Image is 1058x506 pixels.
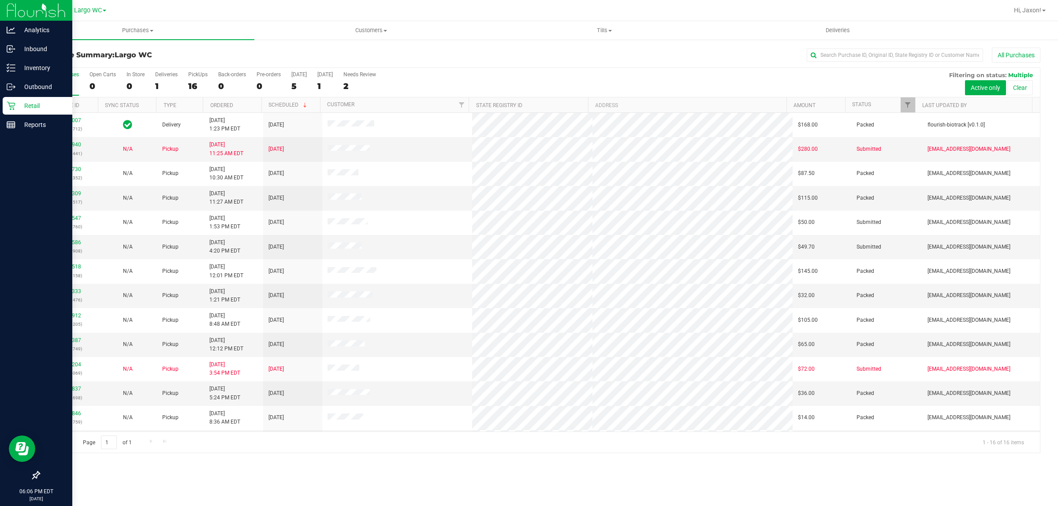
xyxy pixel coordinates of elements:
span: Deliveries [814,26,862,34]
div: Open Carts [89,71,116,78]
span: [DATE] [268,169,284,178]
span: Submitted [857,243,881,251]
span: Pickup [162,291,179,300]
span: [EMAIL_ADDRESS][DOMAIN_NAME] [928,316,1010,324]
span: Not Applicable [123,341,133,347]
span: $145.00 [798,267,818,275]
span: [DATE] 8:36 AM EDT [209,409,240,426]
span: $87.50 [798,169,815,178]
p: Inventory [15,63,68,73]
span: $14.00 [798,413,815,422]
span: $50.00 [798,218,815,227]
button: N/A [123,291,133,300]
button: N/A [123,316,133,324]
span: [EMAIL_ADDRESS][DOMAIN_NAME] [928,194,1010,202]
span: [DATE] 11:25 AM EDT [209,141,243,157]
div: Pre-orders [257,71,281,78]
a: 12019309 [56,190,81,197]
button: All Purchases [992,48,1040,63]
span: Not Applicable [123,390,133,396]
iframe: Resource center [9,435,35,462]
button: N/A [123,365,133,373]
div: 1 [155,81,178,91]
a: 12006912 [56,313,81,319]
a: Tills [488,21,721,40]
span: Largo WC [74,7,102,14]
span: Largo WC [115,51,152,59]
span: Packed [857,413,874,422]
span: Page of 1 [75,435,139,449]
button: N/A [123,413,133,422]
p: Inbound [15,44,68,54]
a: 12021586 [56,239,81,246]
button: Active only [965,80,1006,95]
th: Address [588,97,786,113]
span: [DATE] 1:23 PM EDT [209,116,240,133]
span: [DATE] 8:48 AM EDT [209,312,240,328]
span: In Sync [123,119,132,131]
a: 12018730 [56,166,81,172]
span: $65.00 [798,340,815,349]
a: 12001846 [56,410,81,417]
span: [DATE] [268,389,284,398]
div: [DATE] [291,71,307,78]
p: Outbound [15,82,68,92]
span: [DATE] [268,121,284,129]
a: Deliveries [721,21,954,40]
span: Pickup [162,194,179,202]
button: N/A [123,194,133,202]
span: [DATE] 5:24 PM EDT [209,385,240,402]
span: $280.00 [798,145,818,153]
span: Not Applicable [123,170,133,176]
p: Retail [15,100,68,111]
span: [DATE] [268,316,284,324]
span: Not Applicable [123,366,133,372]
span: Not Applicable [123,195,133,201]
span: Filtering on status: [949,71,1006,78]
span: [DATE] 3:54 PM EDT [209,361,240,377]
a: 12014518 [56,264,81,270]
span: [DATE] [268,194,284,202]
span: Submitted [857,145,881,153]
span: [DATE] [268,243,284,251]
a: Sync Status [105,102,139,108]
span: Pickup [162,145,179,153]
input: 1 [101,435,117,449]
span: [EMAIL_ADDRESS][DOMAIN_NAME] [928,365,1010,373]
inline-svg: Retail [7,101,15,110]
span: $168.00 [798,121,818,129]
span: Submitted [857,218,881,227]
div: 0 [218,81,246,91]
inline-svg: Outbound [7,82,15,91]
span: $105.00 [798,316,818,324]
span: Pickup [162,267,179,275]
span: $115.00 [798,194,818,202]
span: [EMAIL_ADDRESS][DOMAIN_NAME] [928,291,1010,300]
a: 12008387 [56,337,81,343]
div: Needs Review [343,71,376,78]
span: Pickup [162,365,179,373]
span: $72.00 [798,365,815,373]
a: Purchases [21,21,254,40]
span: [EMAIL_ADDRESS][DOMAIN_NAME] [928,413,1010,422]
div: 0 [127,81,145,91]
span: Not Applicable [123,292,133,298]
span: [EMAIL_ADDRESS][DOMAIN_NAME] [928,145,1010,153]
span: flourish-biotrack [v0.1.0] [928,121,985,129]
a: 12010837 [56,386,81,392]
span: [DATE] 1:21 PM EDT [209,287,240,304]
span: Not Applicable [123,414,133,420]
span: [DATE] [268,413,284,422]
a: 12020547 [56,215,81,221]
inline-svg: Inventory [7,63,15,72]
div: 1 [317,81,333,91]
span: Customers [255,26,487,34]
div: 0 [257,81,281,91]
inline-svg: Reports [7,120,15,129]
span: Not Applicable [123,244,133,250]
span: Not Applicable [123,268,133,274]
button: N/A [123,340,133,349]
button: Clear [1007,80,1033,95]
button: N/A [123,243,133,251]
button: N/A [123,169,133,178]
